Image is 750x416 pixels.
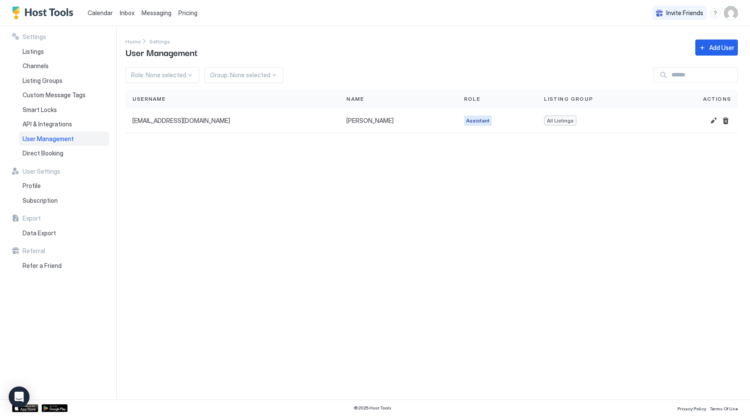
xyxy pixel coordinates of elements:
[19,178,109,193] a: Profile
[23,77,62,85] span: Listing Groups
[464,95,480,103] span: Role
[12,404,38,412] a: App Store
[544,95,593,103] span: Listing Group
[120,9,135,17] span: Inbox
[88,9,113,17] span: Calendar
[23,262,62,270] span: Refer a Friend
[125,38,141,45] span: Home
[23,247,45,255] span: Referral
[19,102,109,117] a: Smart Locks
[141,8,171,17] a: Messaging
[23,91,86,99] span: Custom Message Tags
[724,6,738,20] div: User profile
[19,44,109,59] a: Listings
[346,117,394,125] span: [PERSON_NAME]
[710,403,738,413] a: Terms Of Use
[708,116,719,126] button: Edit
[19,117,109,132] a: API & Integrations
[695,40,738,56] button: Add User
[23,135,74,143] span: User Management
[23,229,56,237] span: Data Export
[19,73,109,88] a: Listing Groups
[178,9,197,17] span: Pricing
[23,62,49,70] span: Channels
[149,36,170,46] a: Settings
[125,46,197,59] span: User Management
[19,226,109,241] a: Data Export
[132,95,166,103] span: Username
[23,197,58,205] span: Subscription
[23,168,60,175] span: User Settings
[678,406,706,411] span: Privacy Policy
[668,68,737,83] input: Input Field
[23,215,41,222] span: Export
[666,9,703,17] span: Invite Friends
[354,405,391,411] span: © 2025 Host Tools
[120,8,135,17] a: Inbox
[149,38,170,45] span: Settings
[23,182,41,190] span: Profile
[346,95,364,103] span: Name
[703,95,731,103] span: Actions
[19,258,109,273] a: Refer a Friend
[547,117,574,124] span: All Listings
[125,36,141,46] a: Home
[12,7,77,20] a: Host Tools Logo
[23,33,46,41] span: Settings
[141,9,171,17] span: Messaging
[19,146,109,161] a: Direct Booking
[9,386,30,407] div: Open Intercom Messenger
[23,149,63,157] span: Direct Booking
[720,116,731,126] button: Delete
[23,120,72,128] span: API & Integrations
[19,59,109,73] a: Channels
[710,406,738,411] span: Terms Of Use
[23,48,44,56] span: Listings
[19,88,109,102] a: Custom Message Tags
[132,117,230,125] span: [EMAIL_ADDRESS][DOMAIN_NAME]
[466,117,490,125] span: Assistant
[19,132,109,146] a: User Management
[710,8,720,18] div: menu
[709,43,734,52] div: Add User
[19,193,109,208] a: Subscription
[88,8,113,17] a: Calendar
[42,404,68,412] a: Google Play Store
[678,403,706,413] a: Privacy Policy
[149,36,170,46] div: Breadcrumb
[125,36,141,46] div: Breadcrumb
[23,106,57,114] span: Smart Locks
